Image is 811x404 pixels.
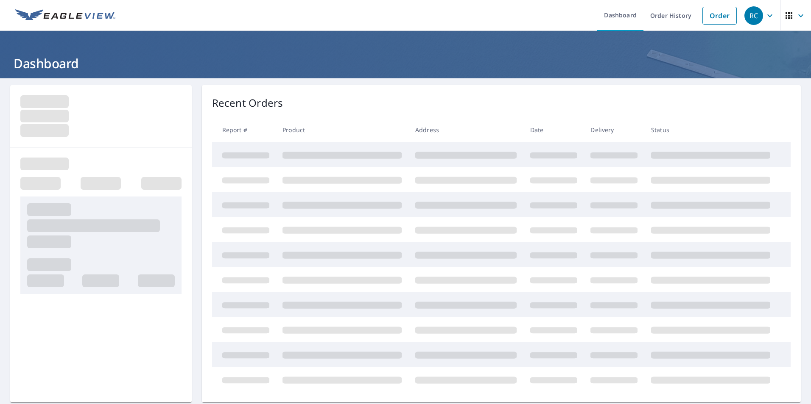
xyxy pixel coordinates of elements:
th: Product [276,117,408,142]
p: Recent Orders [212,95,283,111]
h1: Dashboard [10,55,801,72]
th: Status [644,117,777,142]
th: Date [523,117,584,142]
img: EV Logo [15,9,115,22]
th: Report # [212,117,276,142]
a: Order [702,7,737,25]
th: Delivery [584,117,644,142]
th: Address [408,117,523,142]
div: RC [744,6,763,25]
